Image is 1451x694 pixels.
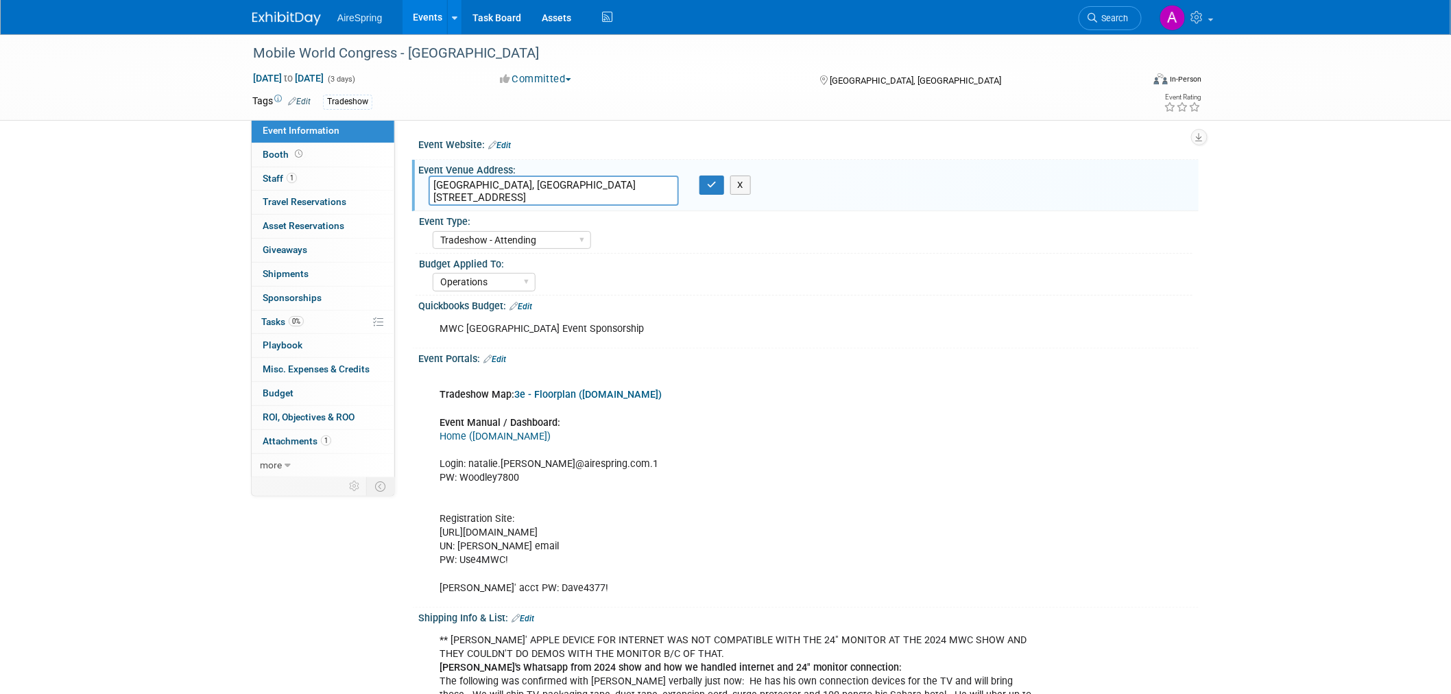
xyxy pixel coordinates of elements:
[263,149,305,160] span: Booth
[321,435,331,446] span: 1
[263,435,331,446] span: Attachments
[418,608,1199,625] div: Shipping Info & List:
[248,41,1121,66] div: Mobile World Congress - [GEOGRAPHIC_DATA]
[440,417,560,429] b: Event Manual / Dashboard:
[252,263,394,286] a: Shipments
[512,614,534,623] a: Edit
[440,662,902,673] b: [PERSON_NAME]'s Whatsapp from 2024 show and how we handled internet and 24" monitor connection:
[287,173,297,183] span: 1
[261,316,304,327] span: Tasks
[252,430,394,453] a: Attachments1
[260,459,282,470] span: more
[263,125,339,136] span: Event Information
[252,119,394,143] a: Event Information
[323,95,372,109] div: Tradeshow
[440,431,551,442] a: Home ([DOMAIN_NAME])
[1164,94,1201,101] div: Event Rating
[263,339,302,350] span: Playbook
[252,143,394,167] a: Booth
[263,244,307,255] span: Giveaways
[343,477,367,495] td: Personalize Event Tab Strip
[1079,6,1142,30] a: Search
[252,191,394,214] a: Travel Reservations
[252,12,321,25] img: ExhibitDay
[326,75,355,84] span: (3 days)
[419,254,1192,271] div: Budget Applied To:
[418,134,1199,152] div: Event Website:
[263,173,297,184] span: Staff
[288,97,311,106] a: Edit
[263,411,355,422] span: ROI, Objectives & ROO
[1170,74,1202,84] div: In-Person
[263,220,344,231] span: Asset Reservations
[430,368,1048,601] div: Login: natalie.[PERSON_NAME]@airespring.com.1 PW: Woodley7800 Registration Site: [URL][DOMAIN_NAM...
[418,160,1199,177] div: Event Venue Address:
[488,141,511,150] a: Edit
[1154,73,1168,84] img: Format-Inperson.png
[252,358,394,381] a: Misc. Expenses & Credits
[252,215,394,238] a: Asset Reservations
[263,387,293,398] span: Budget
[418,348,1199,366] div: Event Portals:
[509,302,532,311] a: Edit
[252,167,394,191] a: Staff1
[830,75,1001,86] span: [GEOGRAPHIC_DATA], [GEOGRAPHIC_DATA]
[483,355,506,364] a: Edit
[252,287,394,310] a: Sponsorships
[252,311,394,334] a: Tasks0%
[263,196,346,207] span: Travel Reservations
[263,268,309,279] span: Shipments
[289,316,304,326] span: 0%
[440,389,662,400] b: Tradeshow Map:
[252,72,324,84] span: [DATE] [DATE]
[263,363,370,374] span: Misc. Expenses & Credits
[1160,5,1186,31] img: Aila Ortiaga
[419,211,1192,228] div: Event Type:
[514,389,662,400] a: 3e - Floorplan ([DOMAIN_NAME])
[252,239,394,262] a: Giveaways
[1061,71,1202,92] div: Event Format
[367,477,395,495] td: Toggle Event Tabs
[252,382,394,405] a: Budget
[337,12,382,23] span: AireSpring
[263,292,322,303] span: Sponsorships
[1097,13,1129,23] span: Search
[252,454,394,477] a: more
[292,149,305,159] span: Booth not reserved yet
[418,296,1199,313] div: Quickbooks Budget:
[252,406,394,429] a: ROI, Objectives & ROO
[282,73,295,84] span: to
[430,315,1048,343] div: MWC [GEOGRAPHIC_DATA] Event Sponsorship
[252,334,394,357] a: Playbook
[252,94,311,110] td: Tags
[730,176,752,195] button: X
[495,72,577,86] button: Committed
